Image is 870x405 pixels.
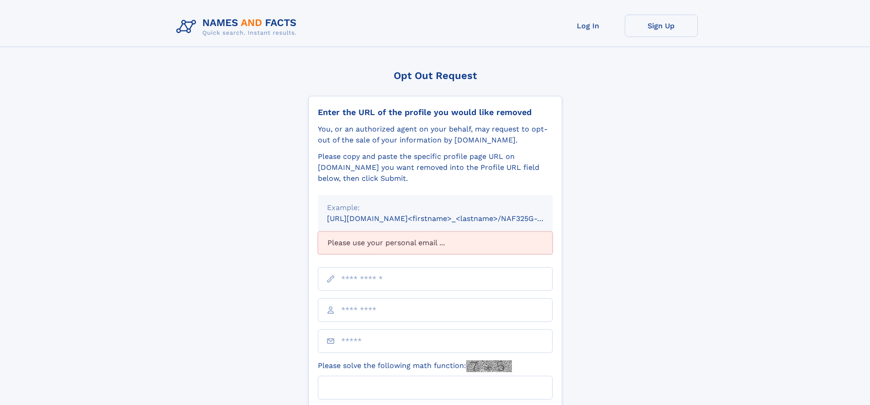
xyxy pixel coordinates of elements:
div: Opt Out Request [308,70,562,81]
div: Enter the URL of the profile you would like removed [318,107,553,117]
a: Sign Up [625,15,698,37]
a: Log In [552,15,625,37]
img: Logo Names and Facts [173,15,304,39]
label: Please solve the following math function: [318,360,512,372]
div: You, or an authorized agent on your behalf, may request to opt-out of the sale of your informatio... [318,124,553,146]
small: [URL][DOMAIN_NAME]<firstname>_<lastname>/NAF325G-xxxxxxxx [327,214,570,223]
div: Please use your personal email ... [318,231,553,254]
div: Please copy and paste the specific profile page URL on [DOMAIN_NAME] you want removed into the Pr... [318,151,553,184]
div: Example: [327,202,543,213]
